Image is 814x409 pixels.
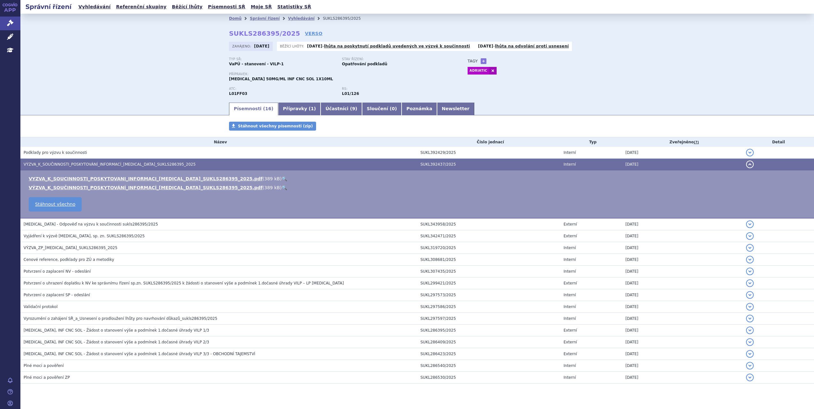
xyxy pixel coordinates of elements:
span: Zahájeno: [232,44,252,49]
span: Podklady pro výzvu k součinnosti [24,150,87,155]
span: Externí [564,352,577,356]
td: SUKL392437/2025 [417,159,560,170]
span: IMFINZI, INF CNC SOL - Žádost o stanovení výše a podmínek 1.dočasné úhrady VILP 1/3 [24,328,209,333]
th: Číslo jednací [417,137,560,147]
span: Externí [564,340,577,344]
th: Typ [560,137,622,147]
span: IMFINZI, INF CNC SOL - Žádost o stanovení výše a podmínek 1.dočasné úhrady VILP 3/3 - OBCHODNÍ TA... [24,352,255,356]
p: Přípravek: [229,72,455,76]
li: ( ) [29,176,808,182]
span: [MEDICAL_DATA] 50MG/ML INF CNC SOL 1X10ML [229,77,333,81]
strong: [DATE] [478,44,493,48]
td: SUKL286540/2025 [417,360,560,372]
td: [DATE] [622,336,743,348]
td: [DATE] [622,301,743,313]
td: SUKL392429/2025 [417,147,560,159]
button: detail [746,244,754,252]
p: RS: [342,87,448,91]
td: [DATE] [622,277,743,289]
td: [DATE] [622,159,743,170]
a: Moje SŘ [249,3,274,11]
a: Stáhnout všechny písemnosti (zip) [229,122,316,131]
td: [DATE] [622,313,743,325]
span: Externí [564,222,577,226]
button: detail [746,232,754,240]
th: Název [20,137,417,147]
span: Interní [564,269,576,274]
a: lhůta na poskytnutí podkladů uvedených ve výzvě k součinnosti [324,44,470,48]
p: - [307,44,470,49]
button: detail [746,149,754,156]
a: 🔍 [282,185,287,190]
span: Potvrzení o zaplacení SP - odeslání [24,293,90,297]
td: SUKL286409/2025 [417,336,560,348]
strong: [DATE] [254,44,270,48]
a: Newsletter [437,103,474,115]
span: Interní [564,150,576,155]
span: Stáhnout všechny písemnosti (zip) [238,124,313,128]
li: SUKLS286395/2025 [323,14,369,23]
span: Externí [564,234,577,238]
span: Plné moci a pověření [24,363,64,368]
td: SUKL319720/2025 [417,242,560,254]
a: VERSO [305,30,322,37]
td: SUKL286423/2025 [417,348,560,360]
a: Statistiky SŘ [275,3,313,11]
td: SUKL297573/2025 [417,289,560,301]
span: Vyjádření k výzvě IMFINZI, sp. zn. SUKLS286395/2025 [24,234,145,238]
strong: SUKLS286395/2025 [229,30,300,37]
a: Vyhledávání [288,16,314,21]
td: SUKL297586/2025 [417,301,560,313]
span: 16 [265,106,271,111]
span: Interní [564,316,576,321]
td: SUKL343958/2025 [417,218,560,230]
a: Poznámka [402,103,437,115]
button: detail [746,268,754,275]
strong: durvalumab [342,91,359,96]
td: SUKL342471/2025 [417,230,560,242]
a: Účastníci (9) [321,103,362,115]
p: ATC: [229,87,336,91]
td: [DATE] [622,266,743,277]
td: [DATE] [622,372,743,384]
button: detail [746,303,754,311]
td: [DATE] [622,289,743,301]
span: Běžící lhůty: [280,44,306,49]
a: + [481,58,486,64]
abbr: (?) [694,140,699,145]
button: detail [746,326,754,334]
a: VÝZVA_K_SOUČINNOSTI_POSKYTOVÁNÍ_INFORMACÍ_[MEDICAL_DATA]_SUKLS286395_2025.pdf [29,185,263,190]
button: detail [746,338,754,346]
td: SUKL286395/2025 [417,325,560,336]
strong: [DATE] [307,44,322,48]
span: Potvrzení o zaplacení NV - odeslání [24,269,91,274]
span: 9 [352,106,355,111]
span: 389 kB [264,176,280,181]
p: Typ SŘ: [229,57,336,61]
td: [DATE] [622,348,743,360]
span: Externí [564,281,577,285]
span: Vyrozumění o zahájení SŘ_a_Usnesení o prodloužení lhůty pro navrhování důkazů_sukls286395/2025 [24,316,217,321]
td: [DATE] [622,360,743,372]
span: IMFINZI - Odpověď na výzvu k součinnosti sukls286395/2025 [24,222,158,226]
p: Stav řízení: [342,57,448,61]
td: [DATE] [622,242,743,254]
th: Detail [743,137,814,147]
strong: Opatřování podkladů [342,62,387,66]
h2: Správní řízení [20,2,77,11]
a: Správní řízení [250,16,280,21]
button: detail [746,279,754,287]
h3: Tagy [468,57,478,65]
button: detail [746,374,754,381]
td: [DATE] [622,218,743,230]
span: Interní [564,305,576,309]
p: - [478,44,569,49]
td: SUKL297597/2025 [417,313,560,325]
button: detail [746,256,754,263]
td: [DATE] [622,254,743,266]
span: Cenové reference, podklady pro ZÚ a metodiky [24,257,114,262]
a: Písemnosti (16) [229,103,278,115]
span: Interní [564,246,576,250]
span: Interní [564,375,576,380]
td: SUKL308681/2025 [417,254,560,266]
